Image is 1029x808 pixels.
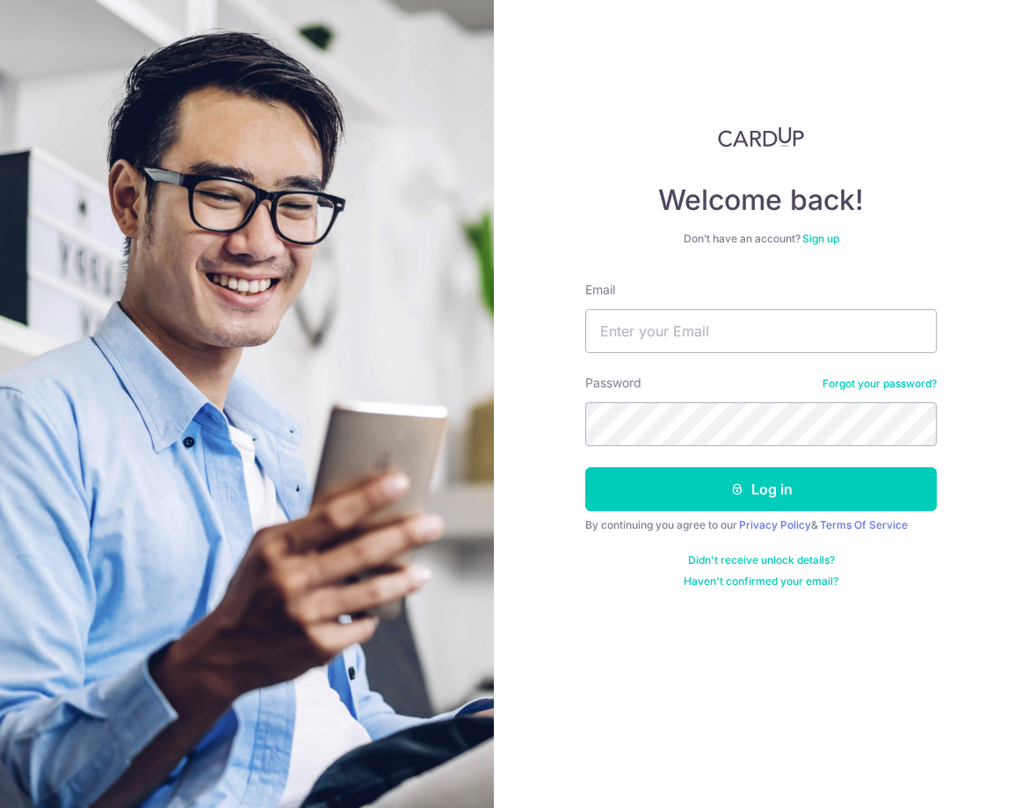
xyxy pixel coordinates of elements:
a: Forgot your password? [822,377,937,391]
div: Don’t have an account? [585,232,937,246]
a: Privacy Policy [739,518,811,531]
a: Haven't confirmed your email? [684,574,838,588]
label: Email [585,281,615,299]
label: Password [585,374,641,392]
a: Terms Of Service [820,518,908,531]
button: Log in [585,467,937,511]
input: Enter your Email [585,309,937,353]
a: Didn't receive unlock details? [688,553,835,567]
img: CardUp Logo [718,126,804,148]
div: By continuing you agree to our & [585,518,937,532]
h4: Welcome back! [585,183,937,218]
a: Sign up [802,232,839,245]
